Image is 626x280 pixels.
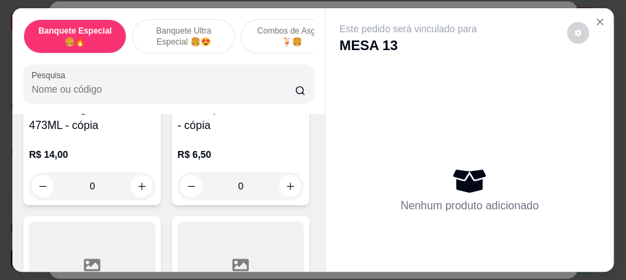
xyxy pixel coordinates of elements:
[32,69,70,81] label: Pesquisa
[339,36,477,55] p: MESA 13
[32,175,54,197] button: decrease-product-quantity
[29,101,155,134] h4: 147 - Energético Monster 473ML - cópia
[32,82,295,96] input: Pesquisa
[567,22,589,44] button: decrease-product-quantity
[177,148,304,161] p: R$ 6,50
[252,25,332,47] p: Combos de Asgard🍹🍔
[35,25,115,47] p: Banquete Especial 🍔🔥
[144,25,223,47] p: Banquete Ultra Especial 🍔😍
[589,11,611,33] button: Close
[177,101,304,134] h4: 149 - Sprite Flash 510ML - cópia
[339,22,477,36] p: Este pedido será vinculado para
[279,175,301,197] button: increase-product-quantity
[29,148,155,161] p: R$ 14,00
[180,175,202,197] button: decrease-product-quantity
[131,175,153,197] button: increase-product-quantity
[401,198,539,214] p: Nenhum produto adicionado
